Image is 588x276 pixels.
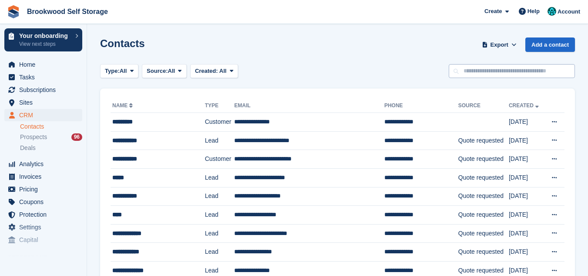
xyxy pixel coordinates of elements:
td: [DATE] [509,206,544,225]
span: Prospects [20,133,47,141]
td: Lead [205,206,235,225]
p: Your onboarding [19,33,71,39]
td: Quote requested [458,150,509,169]
span: Subscriptions [19,84,71,96]
span: Help [528,7,540,16]
p: View next steps [19,40,71,48]
td: [DATE] [509,187,544,206]
a: Created [509,102,541,109]
button: Export [480,37,518,52]
a: menu [4,196,82,208]
td: [DATE] [509,243,544,262]
button: Created: All [190,64,238,78]
span: Type: [105,67,120,75]
th: Phone [384,99,458,113]
td: Quote requested [458,187,509,206]
a: menu [4,221,82,233]
span: Home [19,58,71,71]
a: menu [4,158,82,170]
span: Sites [19,96,71,109]
span: Source: [147,67,168,75]
img: stora-icon-8386f47178a22dfd0bd8f6a31ec36ba5ce8667c1dd55bd0f319d3a0aa187defe.svg [7,5,20,18]
span: Deals [20,144,36,152]
span: All [168,67,175,75]
button: Source: All [142,64,187,78]
a: Brookwood Self Storage [24,4,111,19]
td: Customer [205,150,235,169]
a: Contacts [20,123,82,131]
td: [DATE] [509,224,544,243]
td: [DATE] [509,131,544,150]
td: Quote requested [458,224,509,243]
td: [DATE] [509,168,544,187]
td: Lead [205,168,235,187]
th: Source [458,99,509,113]
td: Lead [205,131,235,150]
a: Name [112,102,134,109]
a: menu [4,84,82,96]
a: menu [4,234,82,246]
span: Capital [19,234,71,246]
span: All [219,68,227,74]
td: [DATE] [509,113,544,132]
a: menu [4,71,82,83]
span: Created: [195,68,218,74]
a: menu [4,183,82,195]
td: Lead [205,243,235,262]
span: Invoices [19,170,71,183]
th: Type [205,99,235,113]
td: Quote requested [458,168,509,187]
a: menu [4,96,82,109]
span: Coupons [19,196,71,208]
td: Customer [205,113,235,132]
a: menu [4,58,82,71]
div: 96 [71,133,82,141]
a: Deals [20,143,82,153]
td: Lead [205,224,235,243]
span: CRM [19,109,71,121]
span: Analytics [19,158,71,170]
td: Lead [205,187,235,206]
a: menu [4,170,82,183]
td: Quote requested [458,206,509,225]
span: Account [558,7,580,16]
td: Quote requested [458,131,509,150]
span: Storefront [8,253,87,262]
span: All [120,67,127,75]
img: Holly/Tom/Duncan [548,7,556,16]
span: Tasks [19,71,71,83]
h1: Contacts [100,37,145,49]
a: Your onboarding View next steps [4,28,82,51]
a: menu [4,109,82,121]
span: Export [491,41,508,49]
td: [DATE] [509,150,544,169]
th: Email [234,99,384,113]
span: Create [484,7,502,16]
span: Protection [19,208,71,221]
td: Quote requested [458,243,509,262]
a: Add a contact [525,37,575,52]
button: Type: All [100,64,138,78]
a: menu [4,208,82,221]
a: Prospects 96 [20,133,82,142]
span: Pricing [19,183,71,195]
span: Settings [19,221,71,233]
